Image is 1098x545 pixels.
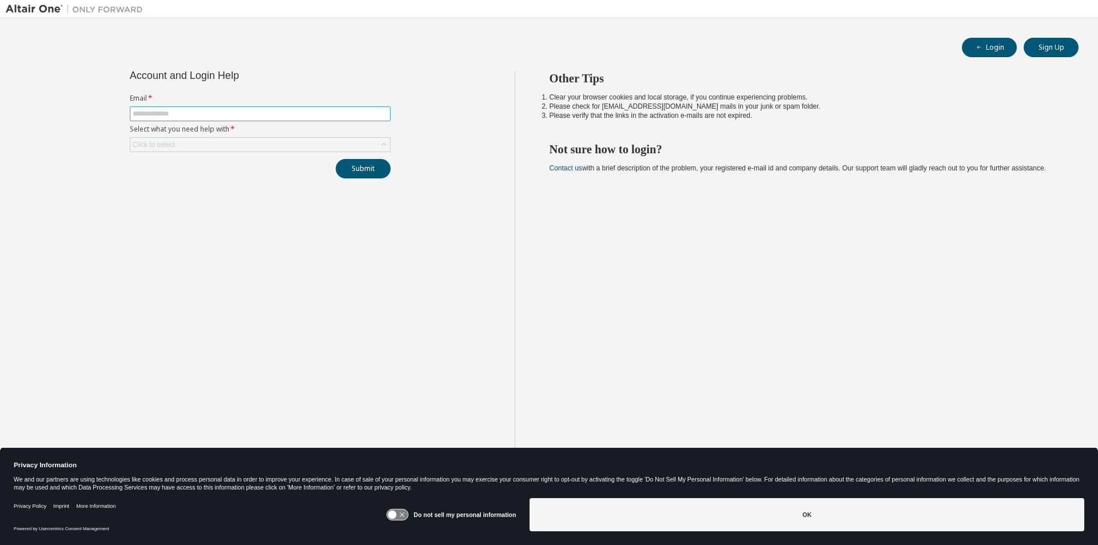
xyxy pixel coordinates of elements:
label: Email [130,94,391,103]
li: Please verify that the links in the activation e-mails are not expired. [550,111,1059,120]
span: with a brief description of the problem, your registered e-mail id and company details. Our suppo... [550,164,1046,172]
li: Please check for [EMAIL_ADDRESS][DOMAIN_NAME] mails in your junk or spam folder. [550,102,1059,111]
div: Click to select [133,140,175,149]
a: Contact us [550,164,582,172]
button: Sign Up [1024,38,1079,57]
li: Clear your browser cookies and local storage, if you continue experiencing problems. [550,93,1059,102]
button: Submit [336,159,391,178]
label: Select what you need help with [130,125,391,134]
button: Login [962,38,1017,57]
h2: Not sure how to login? [550,142,1059,157]
h2: Other Tips [550,71,1059,86]
div: Click to select [130,138,390,152]
img: Altair One [6,3,149,15]
div: Account and Login Help [130,71,339,80]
